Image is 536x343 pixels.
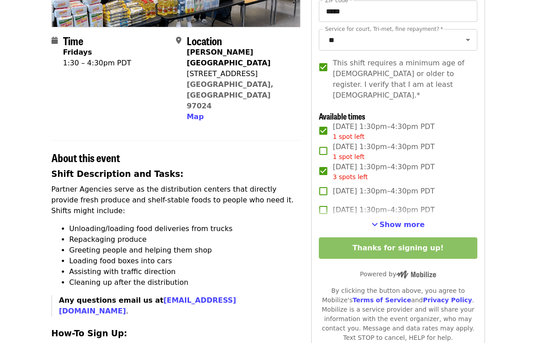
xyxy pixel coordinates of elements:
span: 1 spot left [333,153,364,160]
a: Privacy Policy [423,296,472,304]
span: Time [63,33,83,48]
span: 3 spots left [333,173,368,180]
input: ZIP code [319,0,477,22]
div: By clicking the button above, you agree to Mobilize's and . Mobilize is a service provider and wi... [319,286,477,343]
div: 1:30 – 4:30pm PDT [63,58,132,69]
li: Cleaning up after the distribution [69,277,301,288]
span: Powered by [360,270,436,278]
i: map-marker-alt icon [176,36,181,45]
li: Loading food boxes into cars [69,256,301,266]
button: Map [187,111,204,122]
strong: Fridays [63,48,92,56]
button: Open [462,34,474,46]
li: Unloading/loading food deliveries from trucks [69,223,301,234]
span: [DATE] 1:30pm–4:30pm PDT [333,162,434,182]
button: See more timeslots [372,219,425,230]
strong: [PERSON_NAME][GEOGRAPHIC_DATA] [187,48,270,67]
li: Greeting people and helping them shop [69,245,301,256]
i: calendar icon [51,36,58,45]
li: Repackaging produce [69,234,301,245]
span: Location [187,33,222,48]
span: [DATE] 1:30pm–4:30pm PDT [333,186,434,197]
button: Thanks for signing up! [319,237,477,259]
img: Powered by Mobilize [396,270,436,279]
span: This shift requires a minimum age of [DEMOGRAPHIC_DATA] or older to register. I verify that I am ... [333,58,470,101]
span: [DATE] 1:30pm–4:30pm PDT [333,121,434,141]
h3: Shift Description and Tasks: [51,168,301,180]
span: [DATE] 1:30pm–4:30pm PDT [333,205,434,215]
a: Terms of Service [352,296,411,304]
p: . [59,295,301,317]
p: Partner Agencies serve as the distribution centers that directly provide fresh produce and shelf-... [51,184,301,216]
span: Map [187,112,204,121]
h3: How-To Sign Up: [51,327,301,340]
li: Assisting with traffic direction [69,266,301,277]
a: [GEOGRAPHIC_DATA], [GEOGRAPHIC_DATA] 97024 [187,80,274,110]
span: Available times [319,110,365,122]
span: 1 spot left [333,133,364,140]
label: Service for court, Tri-met, fine repayment? [325,26,443,32]
span: [DATE] 1:30pm–4:30pm PDT [333,141,434,162]
strong: Any questions email us at [59,296,236,315]
div: [STREET_ADDRESS] [187,69,293,79]
span: Show more [380,220,425,229]
span: About this event [51,150,120,165]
